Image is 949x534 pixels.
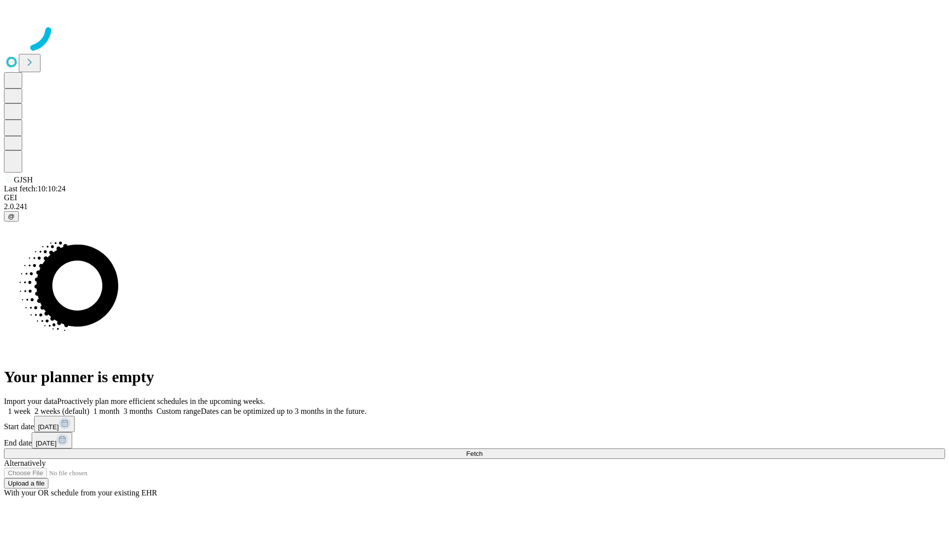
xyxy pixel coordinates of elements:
[8,407,31,415] span: 1 week
[4,459,45,467] span: Alternatively
[32,432,72,448] button: [DATE]
[4,184,66,193] span: Last fetch: 10:10:24
[57,397,265,405] span: Proactively plan more efficient schedules in the upcoming weeks.
[93,407,120,415] span: 1 month
[201,407,366,415] span: Dates can be optimized up to 3 months in the future.
[8,213,15,220] span: @
[36,440,56,447] span: [DATE]
[124,407,153,415] span: 3 months
[466,450,482,457] span: Fetch
[4,416,945,432] div: Start date
[4,432,945,448] div: End date
[4,211,19,222] button: @
[35,407,89,415] span: 2 weeks (default)
[14,176,33,184] span: GJSH
[4,368,945,386] h1: Your planner is empty
[34,416,75,432] button: [DATE]
[38,423,59,431] span: [DATE]
[4,193,945,202] div: GEI
[4,448,945,459] button: Fetch
[4,489,157,497] span: With your OR schedule from your existing EHR
[4,202,945,211] div: 2.0.241
[157,407,201,415] span: Custom range
[4,478,48,489] button: Upload a file
[4,397,57,405] span: Import your data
